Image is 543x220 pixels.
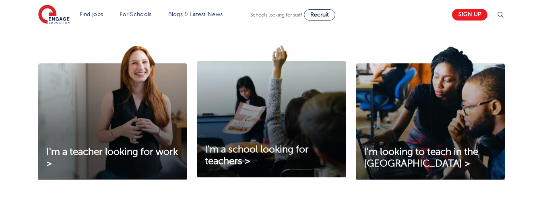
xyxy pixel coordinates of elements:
span: Schools looking for staff [250,12,302,18]
a: I'm a teacher looking for work > [38,146,187,170]
span: I'm looking to teach in the [GEOGRAPHIC_DATA] > [364,146,478,169]
span: I'm a school looking for teachers > [205,144,309,167]
img: I'm a school looking for teachers [197,45,346,177]
a: Sign up [452,9,487,21]
img: I'm looking to teach in the UK [356,45,505,180]
a: I'm looking to teach in the [GEOGRAPHIC_DATA] > [356,146,505,170]
a: Recruit [304,9,335,21]
span: Recruit [310,12,329,18]
span: I'm a teacher looking for work > [46,146,178,169]
a: For Schools [120,11,151,17]
a: Blogs & Latest News [168,11,223,17]
a: Find jobs [80,11,103,17]
img: Engage Education [38,5,70,25]
a: I'm a school looking for teachers > [197,144,346,167]
img: I'm a teacher looking for work [38,45,187,180]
